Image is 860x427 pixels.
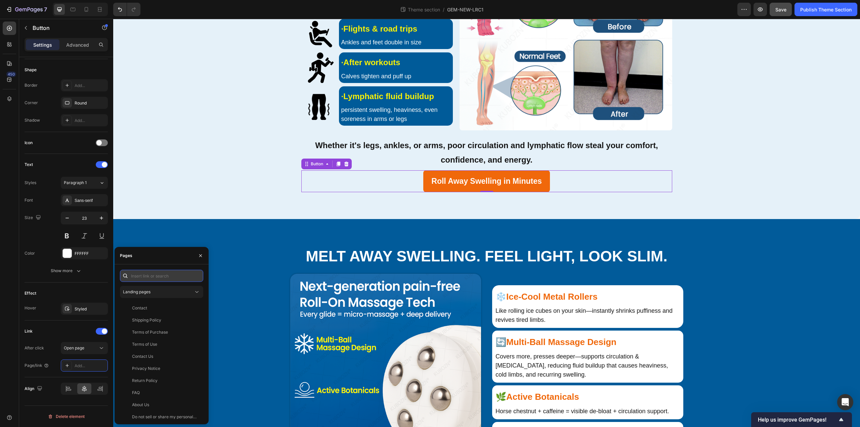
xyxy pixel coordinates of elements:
[6,72,16,77] div: 450
[758,417,837,423] span: Help us improve GemPages!
[25,265,108,277] button: Show more
[837,394,853,410] div: Open Intercom Messenger
[61,177,108,189] button: Paragraph 1
[75,198,106,204] div: Sans-serif
[800,6,852,13] div: Publish Theme Section
[120,270,203,282] input: Insert link or search
[75,118,106,124] div: Add...
[794,3,857,16] button: Publish Theme Section
[113,19,860,427] iframe: Design area
[228,39,287,48] strong: ·After workouts
[25,213,42,222] div: Size
[75,100,106,106] div: Round
[120,253,132,259] div: Pages
[132,353,153,359] div: Contact Us
[188,68,226,106] img: gempages_553492326299731139-d5fdb7b0-3da1-4e8b-b7a8-baf2dd399dd9.png
[113,3,140,16] div: Undo/Redo
[132,378,158,384] div: Return Policy
[393,373,466,383] strong: Active Botanicals
[48,413,85,421] div: Delete element
[447,6,483,13] span: GEM-NEW-LRC1
[775,7,786,12] span: Save
[25,180,36,186] div: Styles
[25,250,35,256] div: Color
[132,366,160,372] div: Privacy Notice
[25,67,37,73] div: Shape
[188,119,559,149] h3: Whether it's legs, ankles, or arms, poor circulation and lymphatic flow steal your comfort, confi...
[132,317,161,323] div: Shipping Policy
[310,152,436,173] button: <p><strong>Roll Away Swelling in Minutes</strong></p>
[25,117,40,123] div: Shadow
[64,180,87,186] span: Paragraph 1
[66,41,89,48] p: Advanced
[228,19,338,28] p: Ankles and feet double in size
[75,363,106,369] div: Add...
[230,73,321,82] strong: Lymphatic fluid buildup
[318,158,428,167] strong: Roll Away Swelling in Minutes
[120,286,203,298] button: Landing pages
[132,329,168,335] div: Terms of Purchase
[228,87,338,105] p: persistent swelling, heaviness, even soreness in arms or legs
[25,345,44,351] div: After click
[75,83,106,89] div: Add...
[196,142,211,148] div: Button
[132,341,157,347] div: Terms of Use
[132,402,149,408] div: About Us
[25,384,44,393] div: Align
[25,305,36,311] div: Hover
[25,362,49,369] div: Page/link
[25,82,38,88] div: Border
[382,333,567,360] p: Covers more, presses deeper—supports circulation & [MEDICAL_DATA], reducing fluid buildup that ca...
[25,140,33,146] div: Icon
[382,272,567,285] h3: ❄️
[192,34,222,64] img: gempages_553492326299731139-49186deb-b24e-4fae-b721-64e16394bae1.png
[443,6,444,13] span: /
[64,345,84,350] span: Open page
[25,290,36,296] div: Effect
[25,100,38,106] div: Corner
[51,267,82,274] div: Show more
[393,273,484,283] strong: Ice-Cool Metal Rollers
[770,3,792,16] button: Save
[228,53,338,62] p: Calves tighten and puff up
[61,342,108,354] button: Open page
[382,372,567,385] h3: 🌿
[33,41,52,48] p: Settings
[758,416,845,424] button: Show survey - Help us improve GemPages!
[33,24,90,32] p: Button
[132,414,197,420] div: Do not sell or share my personal information
[25,162,33,168] div: Text
[3,3,50,16] button: 7
[192,229,554,246] strong: Melt Away Swelling. Feel Light, Look Slim.
[382,288,567,306] p: Like rolling ice cubes on your skin—instantly shrinks puffiness and revives tired limbs.
[25,197,33,203] div: Font
[406,6,441,13] span: Theme section
[75,306,106,312] div: Styled
[393,318,503,328] strong: Multi-Ball Massage Design
[228,73,230,82] strong: ·
[132,305,147,311] div: Contact
[382,388,567,397] p: Horse chestnut + caffeine = visible de-bloat + circulation support.
[44,5,47,13] p: 7
[123,289,150,294] span: Landing pages
[382,317,567,330] h3: 🔄
[132,390,140,396] div: FAQ
[25,411,108,422] button: Delete element
[75,251,106,257] div: FFFFFF
[25,328,33,334] div: Link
